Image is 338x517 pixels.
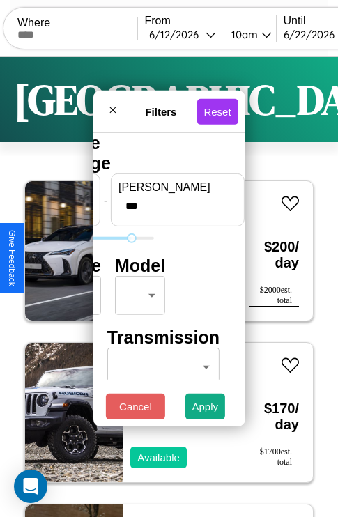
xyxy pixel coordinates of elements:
button: Cancel [106,394,165,419]
h3: $ 200 / day [249,225,299,285]
div: Give Feedback [7,230,17,286]
label: [PERSON_NAME] [118,181,237,194]
p: Available [137,448,180,467]
h4: Filters [125,105,197,117]
button: Reset [197,98,238,124]
button: 6/12/2026 [145,27,220,42]
label: From [145,15,276,27]
div: 10am [224,28,261,41]
h4: Transmission [107,327,220,348]
h4: Make [57,256,101,276]
div: Open Intercom Messenger [14,470,47,503]
h3: $ 170 / day [249,387,299,447]
button: 10am [220,27,276,42]
label: Where [17,17,137,29]
h4: Model [115,256,165,276]
div: $ 1700 est. total [249,447,299,468]
h4: Price Range [57,133,153,173]
div: 6 / 12 / 2026 [149,28,206,41]
p: - [104,190,107,209]
div: $ 2000 est. total [249,285,299,307]
button: Apply [185,394,226,419]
